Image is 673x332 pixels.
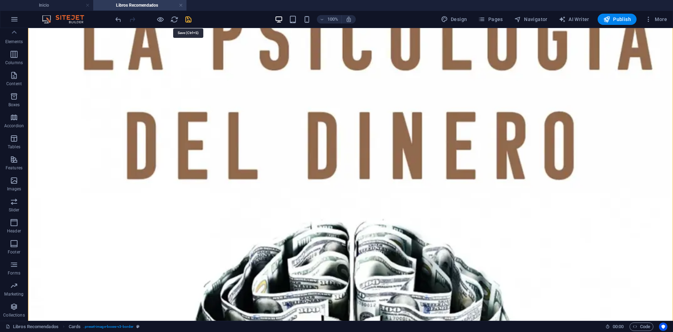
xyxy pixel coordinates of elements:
[4,123,24,129] p: Accordion
[5,60,23,66] p: Columns
[184,15,192,23] button: save
[8,270,20,276] p: Forms
[327,15,339,23] h6: 100%
[630,323,653,331] button: Code
[9,207,20,213] p: Slider
[556,14,592,25] button: AI Writer
[7,186,21,192] p: Images
[8,144,20,150] p: Tables
[136,325,140,328] i: This element is a customizable preset
[8,249,20,255] p: Footer
[93,1,186,9] h4: Libros Recomendados
[6,165,22,171] p: Features
[438,14,470,25] div: Design (Ctrl+Alt+Y)
[603,16,631,23] span: Publish
[5,39,23,45] p: Elements
[156,15,164,23] button: Click here to leave preview mode and continue editing
[6,81,22,87] p: Content
[40,15,93,23] img: Editor Logo
[605,323,624,331] h6: Session time
[559,16,589,23] span: AI Writer
[69,323,81,331] span: Click to select. Double-click to edit
[645,16,667,23] span: More
[511,14,550,25] button: Navigator
[514,16,548,23] span: Navigator
[4,291,23,297] p: Marketing
[317,15,342,23] button: 100%
[478,16,503,23] span: Pages
[633,323,650,331] span: Code
[3,312,25,318] p: Collections
[170,15,178,23] button: reload
[83,323,134,331] span: . preset-image-boxes-v3-border
[475,14,505,25] button: Pages
[7,228,21,234] p: Header
[659,323,667,331] button: Usercentrics
[69,323,140,331] nav: breadcrumb
[642,14,670,25] button: More
[598,14,637,25] button: Publish
[114,15,122,23] button: undo
[114,15,122,23] i: Undo: Duplicate elements (Ctrl+Z)
[613,323,624,331] span: 00 00
[6,323,59,331] a: Click to cancel selection. Double-click to open Pages
[441,16,467,23] span: Design
[618,324,619,329] span: :
[438,14,470,25] button: Design
[8,102,20,108] p: Boxes
[170,15,178,23] i: Reload page
[346,16,352,22] i: On resize automatically adjust zoom level to fit chosen device.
